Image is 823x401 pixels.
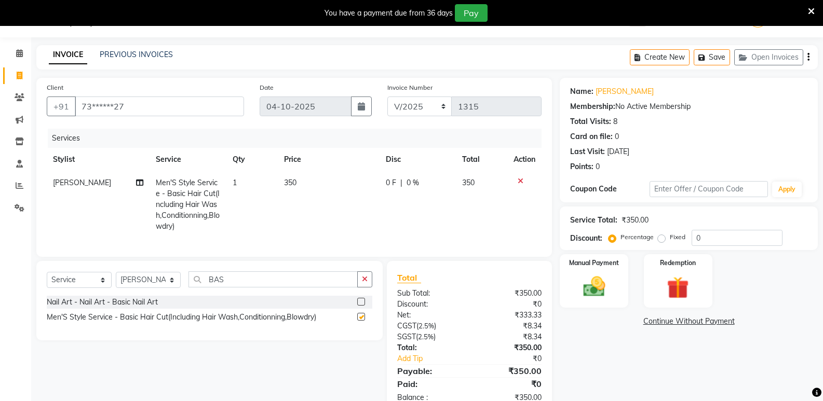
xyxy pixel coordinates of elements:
[389,353,483,364] a: Add Tip
[620,232,654,242] label: Percentage
[469,378,549,390] div: ₹0
[397,321,416,330] span: CGST
[156,178,220,231] span: Men'S Style Service - Basic Hair Cut(Including Hair Wash,Conditionning,Blowdry)
[100,50,173,59] a: PREVIOUS INVOICES
[570,116,611,127] div: Total Visits:
[49,46,87,64] a: INVOICE
[278,148,380,171] th: Price
[47,83,63,92] label: Client
[570,233,602,244] div: Discount:
[419,322,434,330] span: 2.5%
[260,83,274,92] label: Date
[469,310,549,321] div: ₹333.33
[596,86,654,97] a: [PERSON_NAME]
[694,49,730,65] button: Save
[570,146,605,157] div: Last Visit:
[455,4,488,22] button: Pay
[47,148,150,171] th: Stylist
[622,215,649,226] div: ₹350.00
[389,342,469,353] div: Total:
[389,331,469,342] div: ( )
[650,181,768,197] input: Enter Offer / Coupon Code
[387,83,433,92] label: Invoice Number
[670,232,685,242] label: Fixed
[469,342,549,353] div: ₹350.00
[397,272,421,283] span: Total
[389,378,469,390] div: Paid:
[380,148,456,171] th: Disc
[53,178,111,187] span: [PERSON_NAME]
[469,299,549,310] div: ₹0
[469,288,549,299] div: ₹350.00
[483,353,549,364] div: ₹0
[456,148,507,171] th: Total
[389,365,469,377] div: Payable:
[615,131,619,142] div: 0
[407,177,419,188] span: 0 %
[469,321,549,331] div: ₹8.34
[47,312,316,323] div: Men'S Style Service - Basic Hair Cut(Including Hair Wash,Conditionning,Blowdry)
[613,116,617,127] div: 8
[462,178,475,187] span: 350
[397,332,416,341] span: SGST
[607,146,629,157] div: [DATE]
[596,161,600,172] div: 0
[630,49,690,65] button: Create New
[570,161,593,172] div: Points:
[226,148,278,171] th: Qty
[389,310,469,321] div: Net:
[47,297,158,308] div: Nail Art - Nail Art - Basic Nail Art
[389,299,469,310] div: Discount:
[284,178,296,187] span: 350
[389,321,469,331] div: ( )
[47,96,76,116] button: +91
[75,96,244,116] input: Search by Name/Mobile/Email/Code
[772,182,802,197] button: Apply
[570,131,613,142] div: Card on file:
[570,184,649,195] div: Coupon Code
[188,271,358,287] input: Search or Scan
[325,8,453,19] div: You have a payment due from 36 days
[233,178,237,187] span: 1
[570,215,617,226] div: Service Total:
[418,333,434,341] span: 2.5%
[507,148,542,171] th: Action
[734,49,803,65] button: Open Invoices
[660,274,696,301] img: _gift.svg
[386,177,396,188] span: 0 F
[48,129,549,148] div: Services
[570,86,593,97] div: Name:
[570,101,807,112] div: No Active Membership
[389,288,469,299] div: Sub Total:
[469,365,549,377] div: ₹350.00
[562,316,816,327] a: Continue Without Payment
[569,258,619,268] label: Manual Payment
[570,101,615,112] div: Membership:
[150,148,226,171] th: Service
[576,274,612,299] img: _cash.svg
[400,177,402,188] span: |
[469,331,549,342] div: ₹8.34
[660,258,696,268] label: Redemption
